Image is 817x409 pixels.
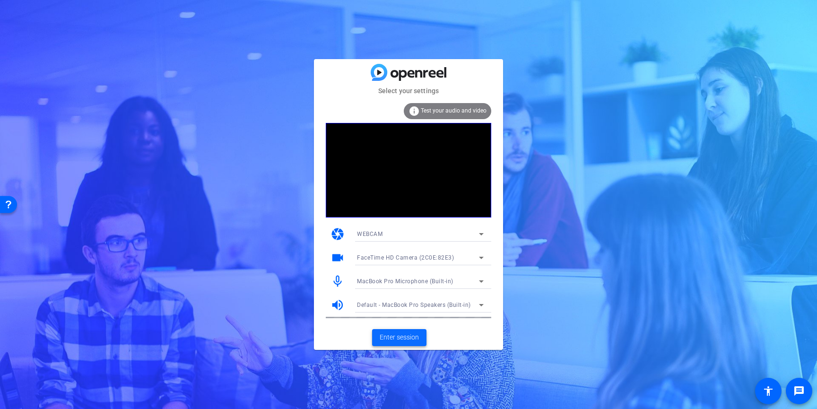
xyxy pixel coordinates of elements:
mat-icon: camera [330,227,345,241]
button: Enter session [372,329,426,346]
mat-icon: message [793,385,805,397]
mat-icon: mic_none [330,274,345,288]
mat-icon: volume_up [330,298,345,312]
mat-icon: info [408,105,420,117]
span: WEBCAM [357,231,382,237]
span: MacBook Pro Microphone (Built-in) [357,278,453,285]
mat-card-subtitle: Select your settings [314,86,503,96]
span: Default - MacBook Pro Speakers (Built-in) [357,302,471,308]
mat-icon: accessibility [763,385,774,397]
span: Enter session [380,332,419,342]
mat-icon: videocam [330,251,345,265]
img: blue-gradient.svg [371,64,446,80]
span: FaceTime HD Camera (2C0E:82E3) [357,254,454,261]
span: Test your audio and video [421,107,487,114]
